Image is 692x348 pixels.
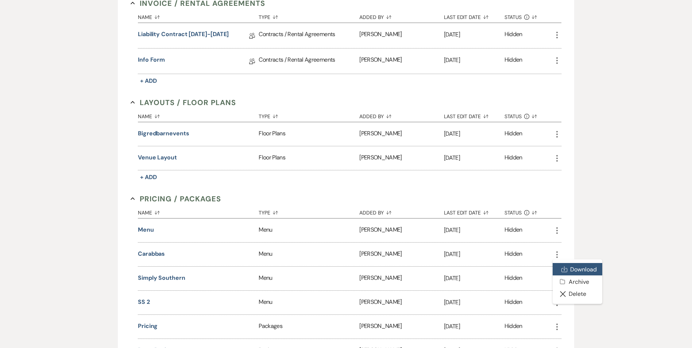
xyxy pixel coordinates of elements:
p: [DATE] [444,30,504,39]
p: [DATE] [444,250,504,259]
div: Hidden [504,129,522,139]
button: Simply Southern [138,274,185,282]
div: [PERSON_NAME] [359,315,444,339]
button: Added By [359,204,444,218]
div: [PERSON_NAME] [359,267,444,290]
span: Status [504,210,522,215]
button: + Add [138,76,159,86]
button: Name [138,204,259,218]
div: Packages [259,315,359,339]
p: [DATE] [444,298,504,307]
button: Pricing / Packages [131,193,221,204]
button: menu [138,225,154,234]
div: Floor Plans [259,122,359,146]
button: Layouts / Floor Plans [131,97,236,108]
button: + Add [138,172,159,182]
div: Menu [259,291,359,314]
div: Hidden [504,55,522,67]
a: Info form [138,55,165,67]
div: [PERSON_NAME] [359,23,444,48]
div: Menu [259,243,359,266]
div: Hidden [504,153,522,163]
div: [PERSON_NAME] [359,291,444,314]
button: Delete [553,288,602,300]
div: Hidden [504,274,522,283]
button: Type [259,108,359,122]
div: Contracts / Rental Agreements [259,23,359,48]
p: [DATE] [444,322,504,331]
p: [DATE] [444,153,504,163]
div: [PERSON_NAME] [359,122,444,146]
button: Last Edit Date [444,204,504,218]
p: [DATE] [444,225,504,235]
button: Name [138,9,259,23]
p: [DATE] [444,129,504,139]
div: Hidden [504,250,522,259]
button: Type [259,9,359,23]
div: [PERSON_NAME] [359,146,444,170]
span: Status [504,114,522,119]
div: [PERSON_NAME] [359,49,444,74]
span: + Add [140,173,157,181]
div: Hidden [504,225,522,235]
div: Floor Plans [259,146,359,170]
button: Added By [359,9,444,23]
div: Hidden [504,322,522,332]
button: Status [504,9,553,23]
a: Download [553,263,602,275]
button: Last Edit Date [444,9,504,23]
button: SS 2 [138,298,150,306]
div: Menu [259,219,359,242]
div: Hidden [504,30,522,41]
p: [DATE] [444,55,504,65]
span: + Add [140,77,157,85]
button: Pricing [138,322,158,330]
button: Last Edit Date [444,108,504,122]
button: Name [138,108,259,122]
div: [PERSON_NAME] [359,243,444,266]
div: Contracts / Rental Agreements [259,49,359,74]
button: Carabbas [138,250,165,258]
a: Liability Contract [DATE]-[DATE] [138,30,229,41]
button: Archive [553,275,602,288]
button: Added By [359,108,444,122]
div: Hidden [504,298,522,308]
button: Status [504,204,553,218]
button: Status [504,108,553,122]
button: bigredbarnevents [138,129,189,138]
div: [PERSON_NAME] [359,219,444,242]
span: Status [504,15,522,20]
button: Venue Layout [138,153,177,162]
button: Type [259,204,359,218]
div: Menu [259,267,359,290]
p: [DATE] [444,274,504,283]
